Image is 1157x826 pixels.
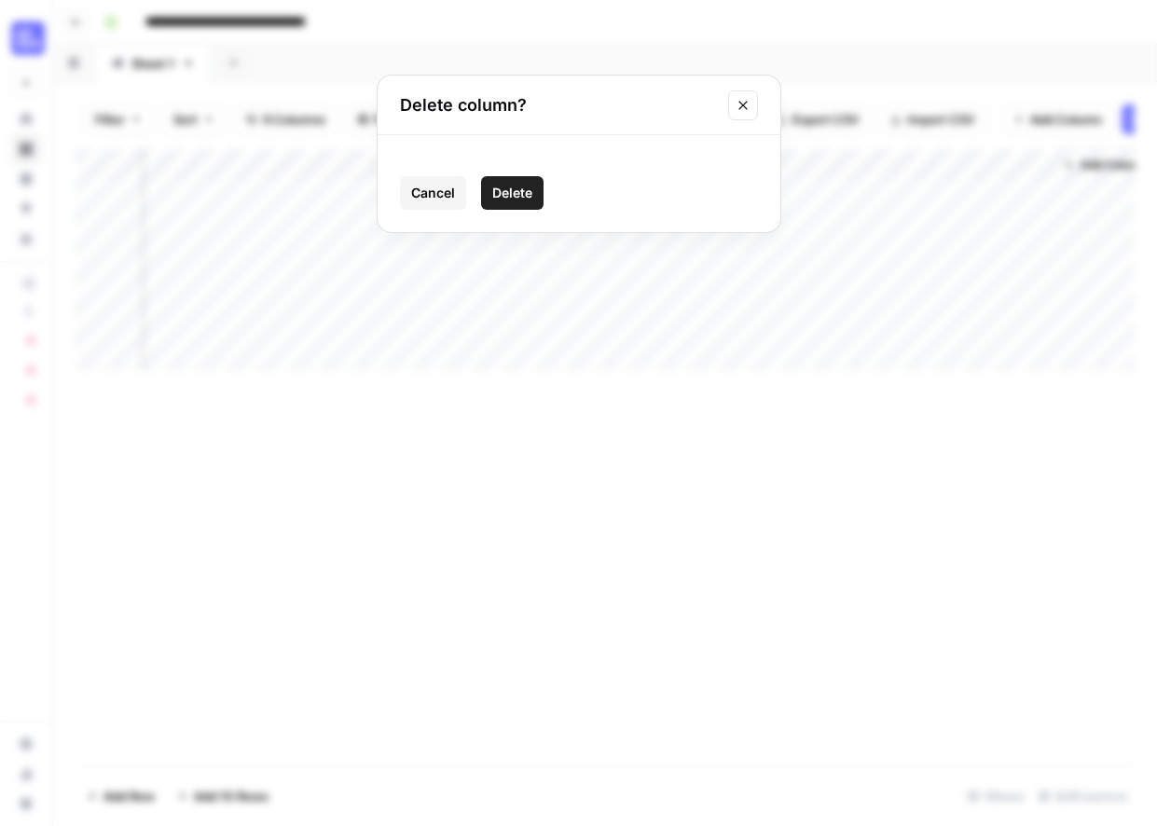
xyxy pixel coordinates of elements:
[411,184,455,202] span: Cancel
[481,176,544,210] button: Delete
[400,176,466,210] button: Cancel
[400,92,717,118] h2: Delete column?
[728,90,758,120] button: Close modal
[492,184,532,202] span: Delete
